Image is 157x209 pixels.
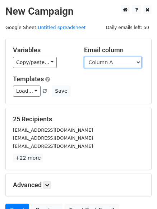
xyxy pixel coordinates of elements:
small: [EMAIL_ADDRESS][DOMAIN_NAME] [13,144,93,149]
small: [EMAIL_ADDRESS][DOMAIN_NAME] [13,127,93,133]
a: +22 more [13,154,43,162]
a: Daily emails left: 50 [103,25,152,30]
span: Daily emails left: 50 [103,24,152,31]
h5: Variables [13,46,73,54]
small: Google Sheet: [5,25,86,30]
a: Untitled spreadsheet [38,25,86,30]
button: Save [52,86,70,97]
h2: New Campaign [5,5,152,18]
small: [EMAIL_ADDRESS][DOMAIN_NAME] [13,135,93,141]
h5: Email column [84,46,144,54]
a: Load... [13,86,41,97]
a: Copy/paste... [13,57,57,68]
a: Templates [13,75,44,83]
h5: 25 Recipients [13,115,144,123]
h5: Advanced [13,181,144,189]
